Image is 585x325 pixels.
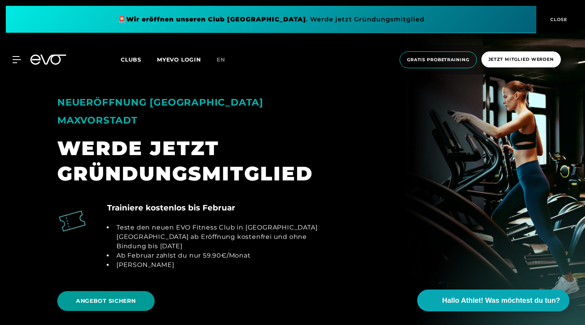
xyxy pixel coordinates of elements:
[121,56,141,63] span: Clubs
[417,290,569,311] button: Hallo Athlet! Was möchtest du tun?
[113,251,325,260] li: Ab Februar zahlst du nur 59.90€/Monat
[479,51,563,68] a: Jetzt Mitglied werden
[76,297,136,305] span: ANGEBOT SICHERN
[57,93,325,129] div: NEUERÖFFNUNG [GEOGRAPHIC_DATA] MAXVORSTADT
[442,295,560,306] span: Hallo Athlet! Was möchtest du tun?
[57,285,158,317] a: ANGEBOT SICHERN
[407,57,469,63] span: Gratis Probetraining
[113,260,325,270] li: [PERSON_NAME]
[113,223,325,251] li: Teste den neuen EVO Fitness Club in [GEOGRAPHIC_DATA] [GEOGRAPHIC_DATA] ab Eröffnung kostenfrei u...
[536,6,579,33] button: CLOSE
[217,55,234,64] a: en
[488,56,554,63] span: Jetzt Mitglied werden
[397,51,479,68] a: Gratis Probetraining
[107,202,235,214] h4: Trainiere kostenlos bis Februar
[57,136,325,186] div: WERDE JETZT GRÜNDUNGSMITGLIED
[157,56,201,63] a: MYEVO LOGIN
[217,56,225,63] span: en
[121,56,157,63] a: Clubs
[548,16,567,23] span: CLOSE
